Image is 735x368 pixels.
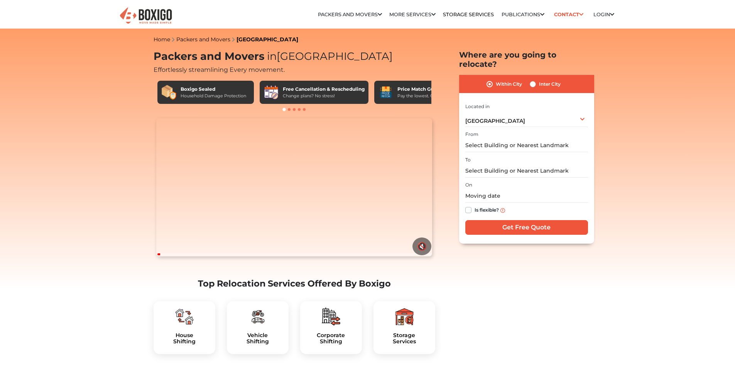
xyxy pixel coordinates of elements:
h1: Packers and Movers [154,50,435,63]
div: Change plans? No stress! [283,93,365,99]
label: Within City [496,80,522,89]
a: Login [593,12,614,17]
a: Publications [502,12,544,17]
img: Free Cancellation & Rescheduling [264,85,279,100]
h2: Top Relocation Services Offered By Boxigo [154,278,435,289]
a: CorporateShifting [306,332,356,345]
span: in [267,50,277,63]
a: VehicleShifting [233,332,282,345]
span: [GEOGRAPHIC_DATA] [264,50,393,63]
a: StorageServices [380,332,429,345]
label: Located in [465,103,490,110]
img: boxigo_packers_and_movers_plan [248,307,267,326]
div: Boxigo Sealed [181,86,246,93]
label: Is flexible? [475,205,499,214]
label: On [465,181,472,188]
a: More services [389,12,436,17]
h5: Storage Services [380,332,429,345]
div: Pay the lowest. Guaranteed! [397,93,456,99]
div: Household Damage Protection [181,93,246,99]
h5: House Shifting [160,332,209,345]
h2: Where are you going to relocate? [459,50,594,69]
label: From [465,131,478,138]
input: Select Building or Nearest Landmark [465,139,588,152]
img: Boxigo [119,7,173,25]
h5: Vehicle Shifting [233,332,282,345]
button: 🔇 [412,237,431,255]
input: Get Free Quote [465,220,588,235]
label: To [465,156,471,163]
img: boxigo_packers_and_movers_plan [322,307,340,326]
span: [GEOGRAPHIC_DATA] [465,117,525,124]
img: boxigo_packers_and_movers_plan [175,307,194,326]
h5: Corporate Shifting [306,332,356,345]
a: Home [154,36,170,43]
input: Moving date [465,189,588,203]
a: [GEOGRAPHIC_DATA] [237,36,298,43]
a: Packers and Movers [318,12,382,17]
label: Inter City [539,80,561,89]
input: Select Building or Nearest Landmark [465,164,588,178]
img: Price Match Guarantee [378,85,394,100]
a: Contact [552,8,586,20]
video: Your browser does not support the video tag. [156,118,432,256]
div: Free Cancellation & Rescheduling [283,86,365,93]
a: Storage Services [443,12,494,17]
img: Boxigo Sealed [161,85,177,100]
a: Packers and Movers [176,36,230,43]
div: Price Match Guarantee [397,86,456,93]
img: boxigo_packers_and_movers_plan [395,307,414,326]
img: info [500,208,505,213]
a: HouseShifting [160,332,209,345]
span: Effortlessly streamlining Every movement. [154,66,285,73]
